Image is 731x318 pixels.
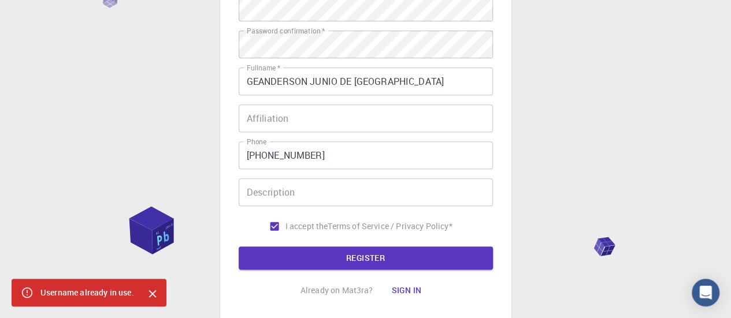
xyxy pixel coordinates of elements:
p: Terms of Service / Privacy Policy * [328,220,452,232]
div: Username already in use. [40,282,134,303]
a: Terms of Service / Privacy Policy* [328,220,452,232]
span: I accept the [285,220,328,232]
div: Open Intercom Messenger [692,279,719,306]
p: Already on Mat3ra? [300,285,373,296]
button: REGISTER [239,246,493,270]
label: Password confirmation [247,26,325,36]
button: Close [143,285,162,303]
label: Fullname [247,63,280,73]
button: Sign in [382,279,431,302]
label: Phone [247,137,266,147]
